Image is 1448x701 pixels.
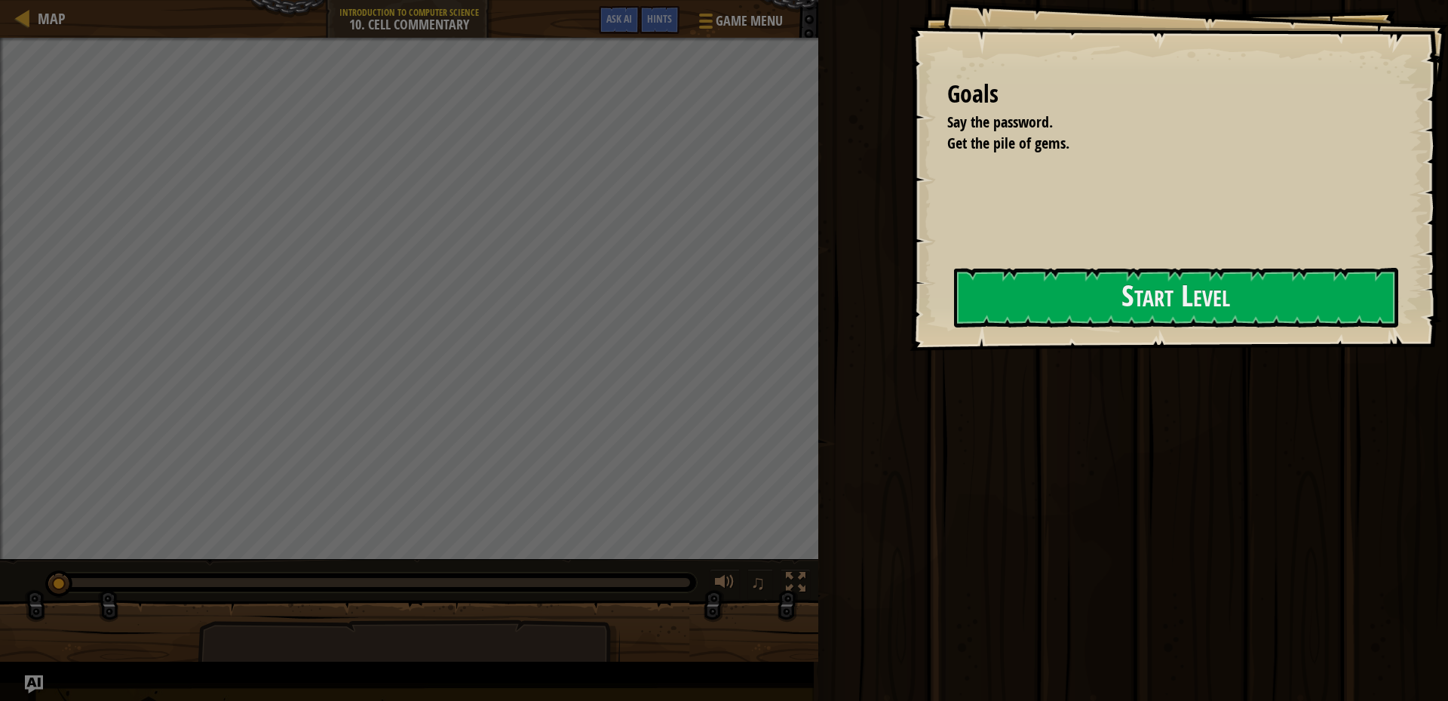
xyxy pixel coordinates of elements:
[781,569,811,600] button: Toggle fullscreen
[687,6,792,42] button: Game Menu
[928,133,1391,155] li: Get the pile of gems.
[30,8,66,29] a: Map
[947,112,1053,132] span: Say the password.
[606,11,632,26] span: Ask AI
[716,11,783,31] span: Game Menu
[750,571,765,594] span: ♫
[25,675,43,693] button: Ask AI
[647,11,672,26] span: Hints
[947,133,1069,153] span: Get the pile of gems.
[947,77,1395,112] div: Goals
[599,6,640,34] button: Ask AI
[38,8,66,29] span: Map
[928,112,1391,134] li: Say the password.
[710,569,740,600] button: Adjust volume
[954,268,1398,327] button: Start Level
[747,569,773,600] button: ♫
